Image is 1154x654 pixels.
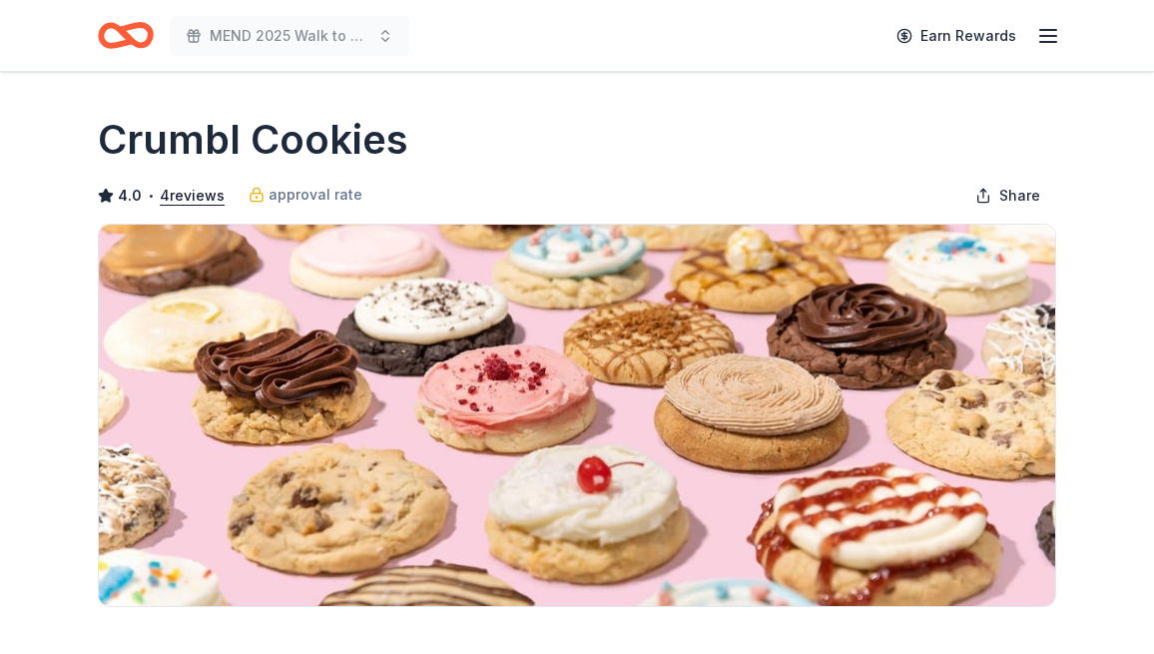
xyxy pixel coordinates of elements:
h1: Crumbl Cookies [98,112,408,168]
span: MEND 2025 Walk to Remember [210,24,369,48]
span: Share [999,184,1040,208]
span: • [148,188,155,204]
a: approval rate [249,183,362,207]
span: 4.0 [118,184,142,208]
button: Share [959,176,1056,216]
a: Earn Rewards [884,18,1028,54]
img: Image for Crumbl Cookies [99,225,1055,606]
span: approval rate [269,183,362,207]
a: Home [98,12,154,59]
button: MEND 2025 Walk to Remember [170,16,409,56]
button: 4reviews [160,184,225,208]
